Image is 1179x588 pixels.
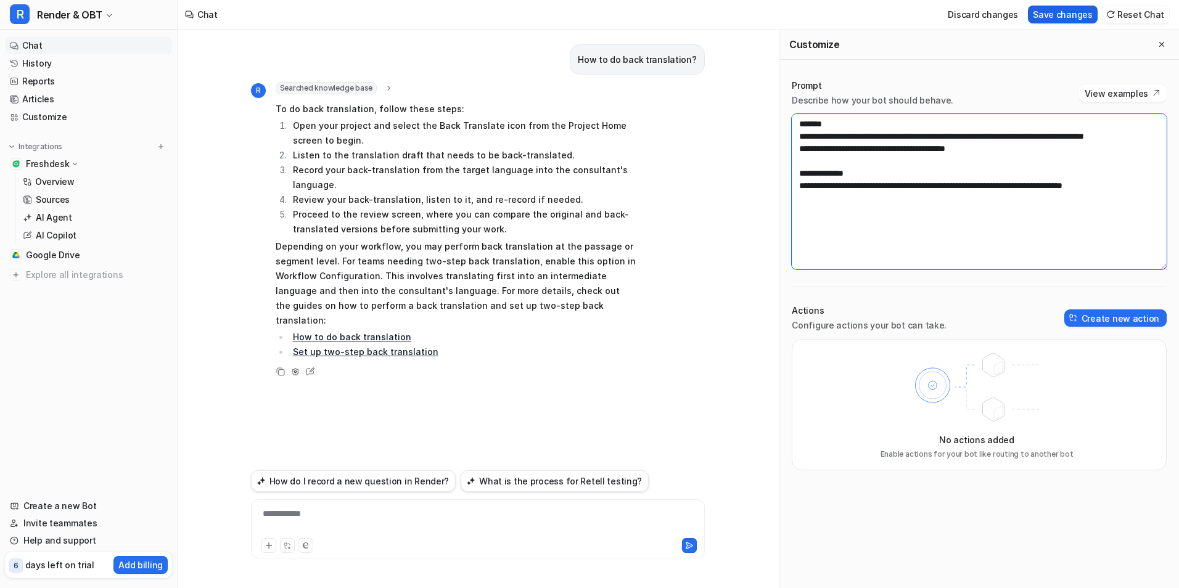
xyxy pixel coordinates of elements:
[18,142,62,152] p: Integrations
[5,91,172,108] a: Articles
[251,83,266,98] span: R
[792,80,953,92] p: Prompt
[18,227,172,244] a: AI Copilot
[5,55,172,72] a: History
[35,176,75,188] p: Overview
[293,332,411,342] a: How to do back translation
[276,82,377,94] span: Searched knowledge base
[293,346,438,357] a: Set up two-step back translation
[251,470,456,492] button: How do I record a new question in Render?
[289,163,636,192] li: Record your back-translation from the target language into the consultant's language.
[25,558,94,571] p: days left on trial
[12,251,20,259] img: Google Drive
[26,265,167,285] span: Explore all integrations
[157,142,165,151] img: menu_add.svg
[1069,314,1078,322] img: create-action-icon.svg
[197,8,218,21] div: Chat
[1028,6,1098,23] button: Save changes
[1078,84,1167,102] button: View examples
[5,108,172,126] a: Customize
[118,558,163,571] p: Add billing
[289,148,636,163] li: Listen to the translation draft that needs to be back-translated.
[5,266,172,284] a: Explore all integrations
[792,319,947,332] p: Configure actions your bot can take.
[12,160,20,168] img: Freshdesk
[18,191,172,208] a: Sources
[36,229,76,242] p: AI Copilot
[1103,6,1169,23] button: Reset Chat
[10,269,22,281] img: explore all integrations
[26,249,80,261] span: Google Drive
[26,158,69,170] p: Freshdesk
[14,560,18,571] p: 6
[5,37,172,54] a: Chat
[5,515,172,532] a: Invite teammates
[881,449,1074,460] p: Enable actions for your bot like routing to another bot
[289,192,636,207] li: Review your back-translation, listen to it, and re-record if needed.
[1064,309,1167,327] button: Create new action
[7,142,16,151] img: expand menu
[276,102,636,116] p: To do back translation, follow these steps:
[5,247,172,264] a: Google DriveGoogle Drive
[939,433,1014,446] p: No actions added
[289,118,636,148] li: Open your project and select the Back Translate icon from the Project Home screen to begin.
[792,304,947,317] p: Actions
[578,52,696,67] p: How to do back translation?
[789,38,839,51] h2: Customize
[10,4,30,24] span: R
[792,94,953,107] p: Describe how your bot should behave.
[36,194,70,206] p: Sources
[113,556,168,574] button: Add billing
[276,239,636,328] p: Depending on your workflow, you may perform back translation at the passage or segment level. For...
[1154,37,1169,52] button: Close flyout
[289,207,636,237] li: Proceed to the review screen, where you can compare the original and back-translated versions bef...
[943,6,1023,23] button: Discard changes
[18,209,172,226] a: AI Agent
[5,497,172,515] a: Create a new Bot
[36,211,72,224] p: AI Agent
[37,6,102,23] span: Render & OBT
[18,173,172,190] a: Overview
[5,141,66,153] button: Integrations
[5,532,172,549] a: Help and support
[5,73,172,90] a: Reports
[1106,10,1115,19] img: reset
[461,470,649,492] button: What is the process for Retell testing?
